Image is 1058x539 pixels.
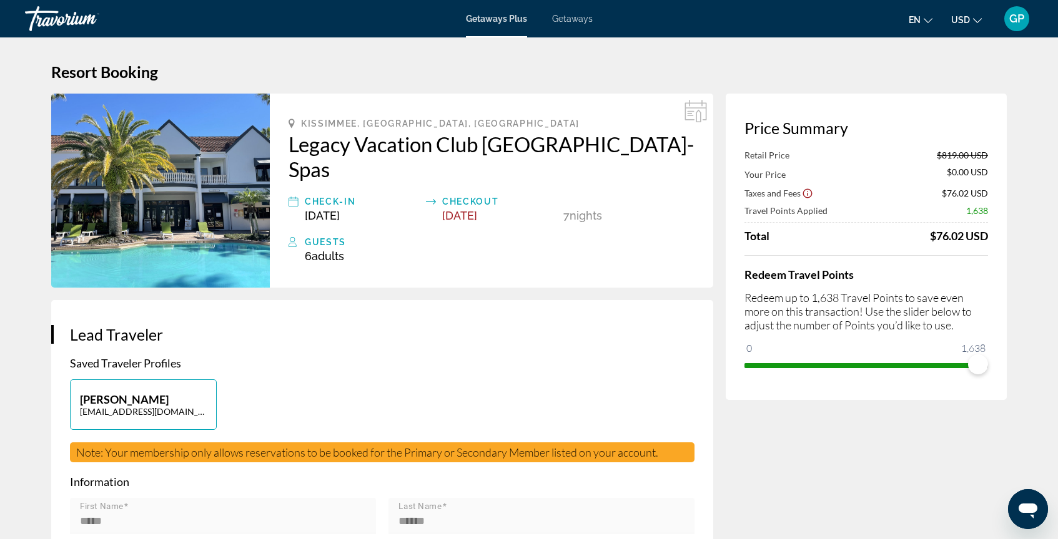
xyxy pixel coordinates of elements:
[744,169,786,180] span: Your Price
[570,209,602,222] span: Nights
[70,325,695,344] h3: Lead Traveler
[802,187,813,198] button: Show Taxes and Fees disclaimer
[70,356,695,370] p: Saved Traveler Profiles
[951,15,970,25] span: USD
[744,229,769,243] span: Total
[744,150,789,160] span: Retail Price
[942,188,988,198] span: $76.02 USD
[744,119,988,137] h3: Price Summary
[909,11,932,29] button: Change language
[744,341,754,356] span: 0
[744,291,988,332] p: Redeem up to 1,638 Travel Points to save even more on this transaction! Use the slider below to a...
[552,14,593,24] a: Getaways
[466,14,527,24] a: Getaways Plus
[909,15,921,25] span: en
[70,475,695,488] p: Information
[968,354,988,374] span: ngx-slider
[80,392,207,406] p: [PERSON_NAME]
[744,188,801,198] span: Taxes and Fees
[744,268,988,281] h4: Redeem Travel Points
[76,445,658,459] span: Note: Your membership only allows reservations to be booked for the Primary or Secondary Member l...
[289,132,695,182] a: Legacy Vacation Club [GEOGRAPHIC_DATA]-Spas
[930,229,988,243] div: $76.02 USD
[305,250,344,263] span: 6
[312,250,344,263] span: Adults
[951,11,982,29] button: Change currency
[563,209,570,222] span: 7
[1008,489,1048,529] iframe: Button to launch messaging window
[744,187,813,199] button: Show Taxes and Fees breakdown
[80,406,207,417] p: [EMAIL_ADDRESS][DOMAIN_NAME]
[1001,6,1033,32] button: User Menu
[947,167,988,180] span: $0.00 USD
[442,194,557,209] div: Checkout
[398,502,442,512] mat-label: Last Name
[301,119,580,129] span: Kissimmee, [GEOGRAPHIC_DATA], [GEOGRAPHIC_DATA]
[442,209,477,222] span: [DATE]
[966,205,988,216] span: 1,638
[25,2,150,35] a: Travorium
[744,363,988,366] ngx-slider: ngx-slider
[959,341,987,356] span: 1,638
[1009,12,1024,25] span: GP
[51,62,1007,81] h1: Resort Booking
[744,205,828,216] span: Travel Points Applied
[305,235,695,250] div: Guests
[305,194,420,209] div: Check-In
[305,209,340,222] span: [DATE]
[937,150,988,160] span: $819.00 USD
[70,379,217,430] button: [PERSON_NAME][EMAIL_ADDRESS][DOMAIN_NAME]
[80,502,124,512] mat-label: First Name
